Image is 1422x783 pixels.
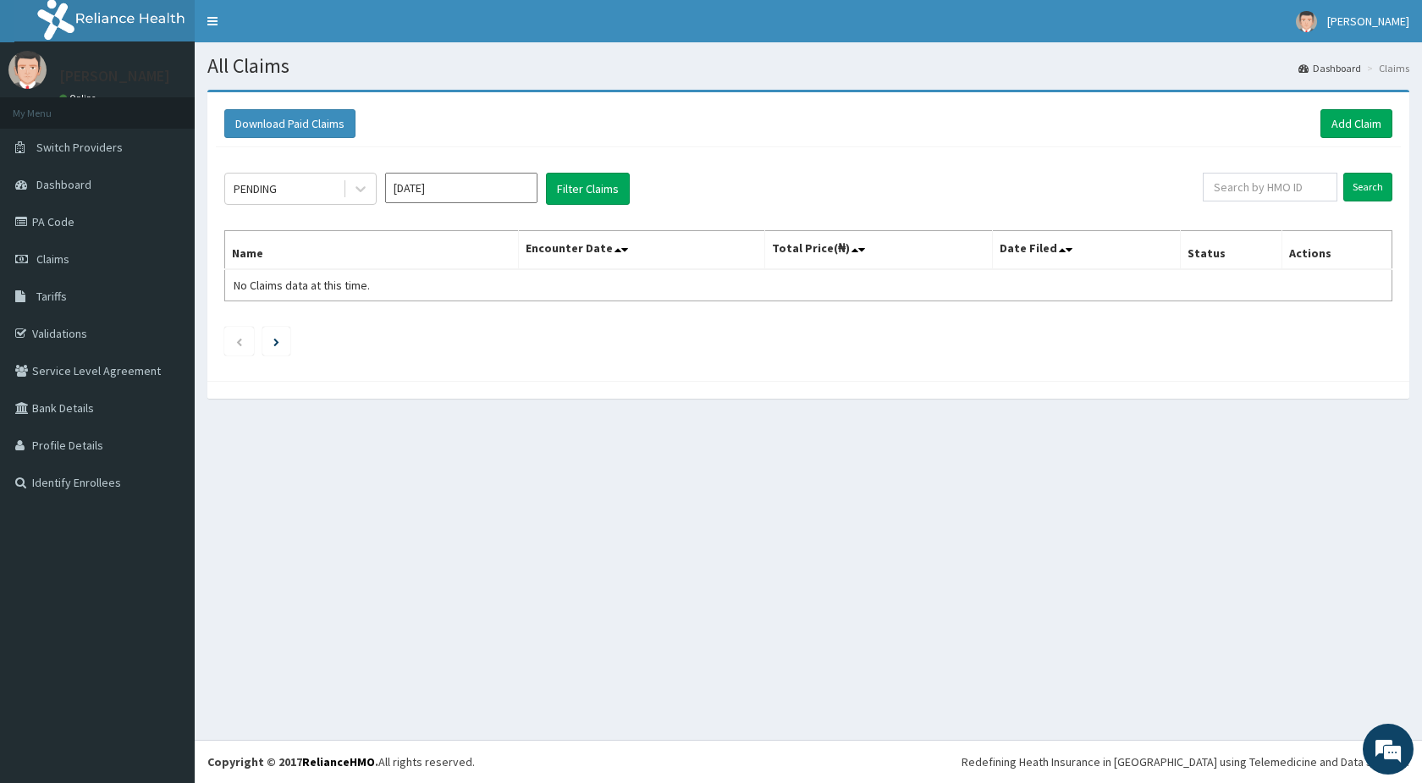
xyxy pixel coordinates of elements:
span: Tariffs [36,289,67,304]
a: Add Claim [1320,109,1392,138]
input: Search by HMO ID [1203,173,1337,201]
a: Dashboard [1298,61,1361,75]
a: RelianceHMO [302,754,375,769]
input: Select Month and Year [385,173,537,203]
a: Online [59,92,100,104]
th: Total Price(₦) [764,231,992,270]
div: PENDING [234,180,277,197]
a: Next page [273,334,279,349]
span: Claims [36,251,69,267]
button: Download Paid Claims [224,109,355,138]
th: Encounter Date [519,231,764,270]
th: Name [225,231,519,270]
footer: All rights reserved. [195,740,1422,783]
img: User Image [8,51,47,89]
th: Date Filed [992,231,1181,270]
li: Claims [1363,61,1409,75]
a: Previous page [235,334,243,349]
h1: All Claims [207,55,1409,77]
span: [PERSON_NAME] [1327,14,1409,29]
input: Search [1343,173,1392,201]
th: Status [1181,231,1282,270]
span: No Claims data at this time. [234,278,370,293]
th: Actions [1282,231,1392,270]
img: User Image [1296,11,1317,32]
span: Switch Providers [36,140,123,155]
button: Filter Claims [546,173,630,205]
div: Redefining Heath Insurance in [GEOGRAPHIC_DATA] using Telemedicine and Data Science! [962,753,1409,770]
span: Dashboard [36,177,91,192]
p: [PERSON_NAME] [59,69,170,84]
strong: Copyright © 2017 . [207,754,378,769]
